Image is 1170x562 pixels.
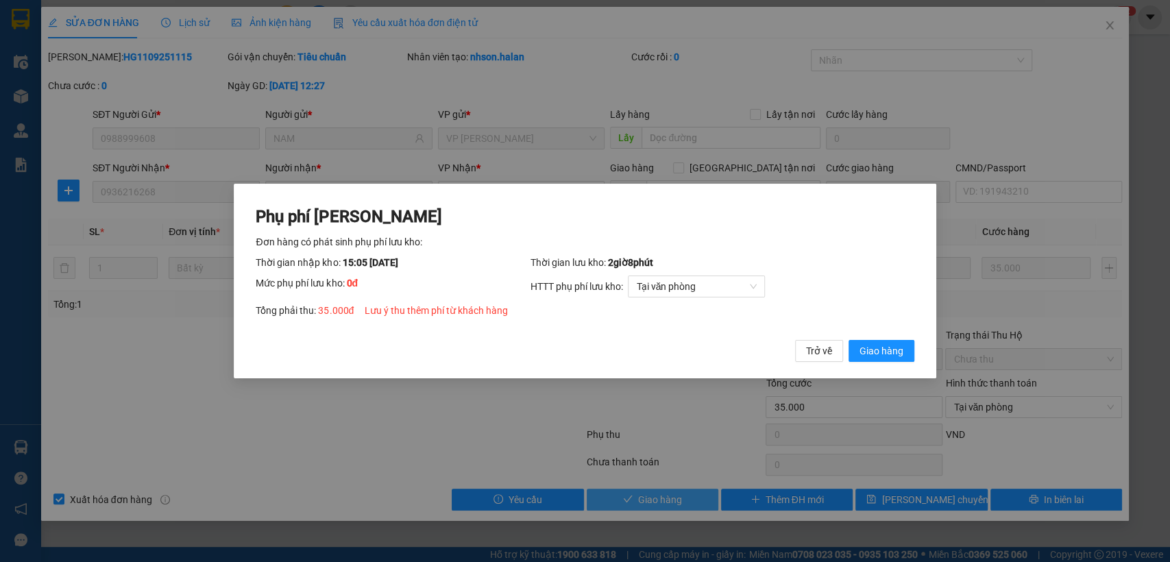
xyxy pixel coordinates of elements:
[806,343,832,358] span: Trở về
[256,255,530,270] div: Thời gian nhập kho:
[530,276,914,297] div: HTTT phụ phí lưu kho:
[346,278,358,289] span: 0 đ
[256,234,914,249] div: Đơn hàng có phát sinh phụ phí lưu kho:
[636,276,757,297] span: Tại văn phòng
[342,257,398,268] span: 15:05 [DATE]
[530,255,914,270] div: Thời gian lưu kho:
[860,343,903,358] span: Giao hàng
[795,340,843,362] button: Trở về
[365,305,508,316] span: Lưu ý thu thêm phí từ khách hàng
[607,257,653,268] span: 2 giờ 8 phút
[256,276,530,297] div: Mức phụ phí lưu kho:
[849,340,914,362] button: Giao hàng
[318,305,354,316] span: 35.000 đ
[256,207,441,226] span: Phụ phí [PERSON_NAME]
[256,303,914,318] div: Tổng phải thu:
